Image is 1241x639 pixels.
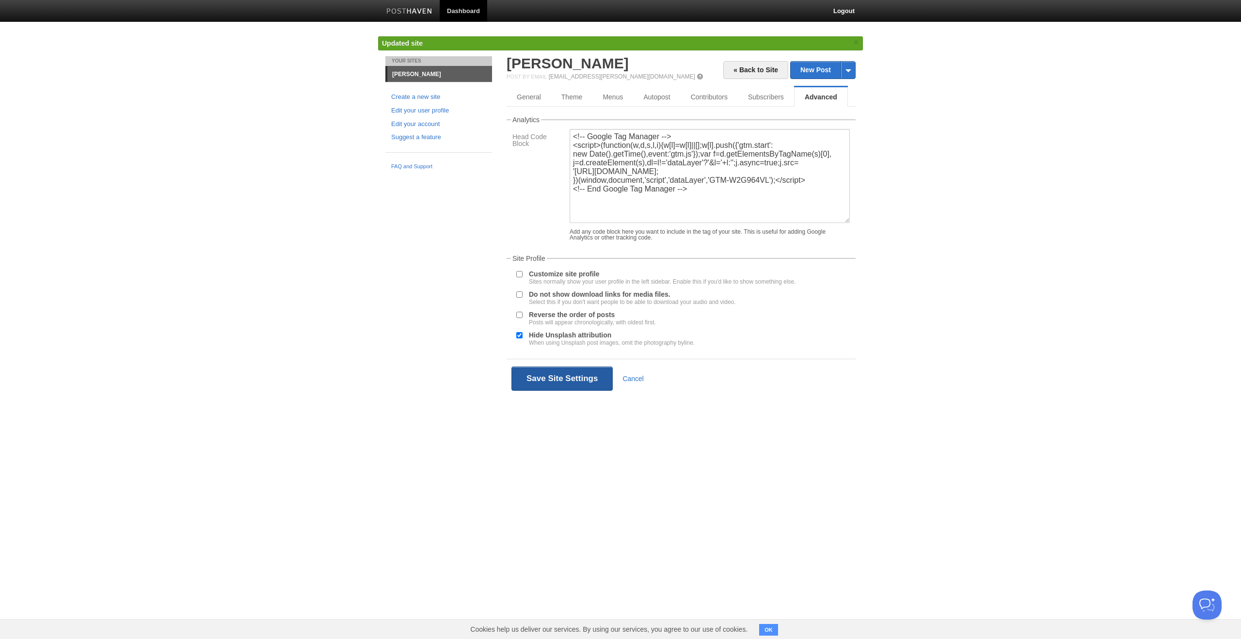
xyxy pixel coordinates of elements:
[529,271,796,285] label: Customize site profile
[387,66,492,82] a: [PERSON_NAME]
[385,56,492,66] li: Your Sites
[791,62,855,79] a: New Post
[511,255,547,262] legend: Site Profile
[382,39,423,47] span: Updated site
[511,116,541,123] legend: Analytics
[507,74,547,80] span: Post by Email
[391,132,486,143] a: Suggest a feature
[794,87,848,107] a: Advanced
[391,106,486,116] a: Edit your user profile
[386,8,432,16] img: Posthaven-bar
[622,375,644,383] a: Cancel
[549,73,695,80] a: [EMAIL_ADDRESS][PERSON_NAME][DOMAIN_NAME]
[529,319,656,325] div: Posts will appear chronologically, with oldest first.
[507,55,629,71] a: [PERSON_NAME]
[507,87,551,107] a: General
[461,620,757,639] span: Cookies help us deliver our services. By using our services, you agree to our use of cookies.
[391,162,486,171] a: FAQ and Support
[633,87,680,107] a: Autopost
[592,87,633,107] a: Menus
[529,332,695,346] label: Hide Unsplash attribution
[551,87,593,107] a: Theme
[529,279,796,285] div: Sites normally show your user profile in the left sidebar. Enable this if you'd like to show some...
[759,624,778,636] button: OK
[570,229,850,240] div: Add any code block here you want to include in the tag of your site. This is useful for adding Go...
[529,291,736,305] label: Do not show download links for media files.
[391,92,486,102] a: Create a new site
[852,36,860,48] a: ×
[512,133,564,149] label: Head Code Block
[529,340,695,346] div: When using Unsplash post images, omit the photography byline.
[529,311,656,325] label: Reverse the order of posts
[681,87,738,107] a: Contributors
[511,367,613,391] button: Save Site Settings
[391,119,486,129] a: Edit your account
[723,61,788,79] a: « Back to Site
[529,299,736,305] div: Select this if you don't want people to be able to download your audio and video.
[1193,591,1222,620] iframe: Help Scout Beacon - Open
[738,87,794,107] a: Subscribers
[570,129,850,223] textarea: <!-- Google Tag Manager --> <script>(function(w,d,s,l,i){w[l]=w[l]||[];w[l].push({'gtm.start': ne...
